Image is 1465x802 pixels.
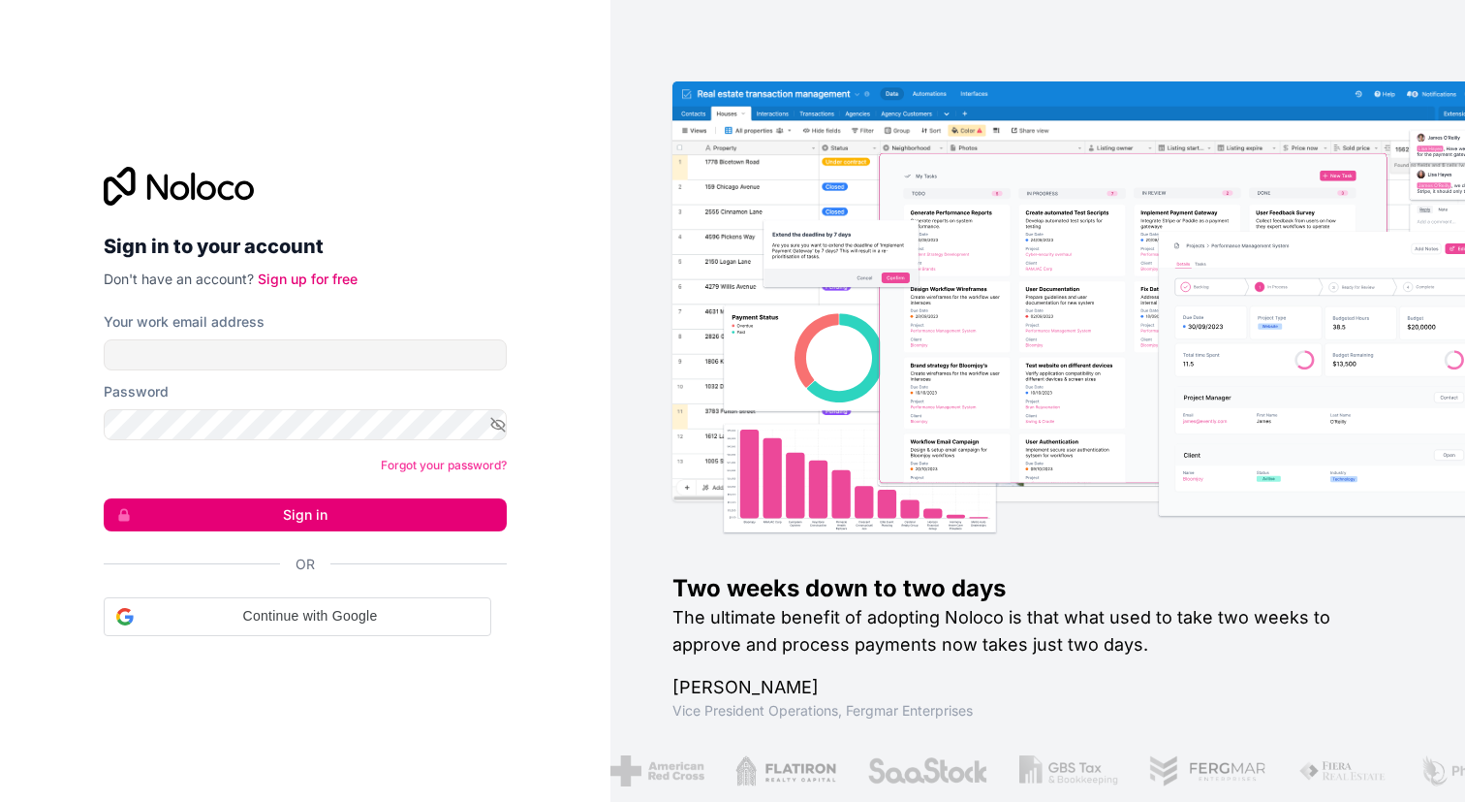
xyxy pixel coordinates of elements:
[104,498,507,531] button: Sign in
[104,271,254,287] span: Don't have an account?
[104,312,265,332] label: Your work email address
[104,339,507,370] input: Email address
[672,604,1403,658] h2: The ultimate benefit of adopting Noloco is that what used to take two weeks to approve and proces...
[104,597,491,636] div: Continue with Google
[859,755,982,786] img: /assets/saastock-C6Zbiodz.png
[258,271,358,287] a: Sign up for free
[104,382,169,401] label: Password
[672,573,1403,604] h1: Two weeks down to two days
[1141,755,1260,786] img: /assets/fergmar-CudnrXN5.png
[381,458,507,472] a: Forgot your password?
[141,606,479,626] span: Continue with Google
[672,674,1403,701] h1: [PERSON_NAME]
[104,229,507,264] h2: Sign in to your account
[1291,755,1382,786] img: /assets/fiera-fwj2N5v4.png
[1012,755,1110,786] img: /assets/gbstax-C-GtDUiK.png
[296,555,315,574] span: Or
[672,701,1403,721] h1: Vice President Operations , Fergmar Enterprises
[603,755,697,786] img: /assets/american-red-cross-BAupjrZR.png
[728,755,828,786] img: /assets/flatiron-C8eUkumj.png
[104,409,507,440] input: Password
